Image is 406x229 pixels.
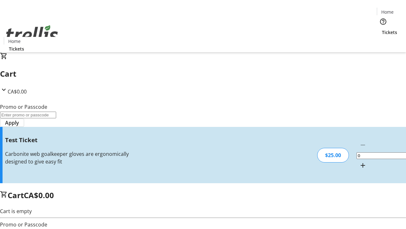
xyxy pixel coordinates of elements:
[8,38,21,45] span: Home
[357,159,369,172] button: Increment by one
[4,38,24,45] a: Home
[377,29,402,36] a: Tickets
[9,45,24,52] span: Tickets
[377,36,390,48] button: Cart
[24,190,54,200] span: CA$0.00
[4,18,60,50] img: Orient E2E Organization QT4LaI3WNS's Logo
[377,9,397,15] a: Home
[377,15,390,28] button: Help
[5,119,19,127] span: Apply
[381,9,394,15] span: Home
[317,148,349,163] div: $25.00
[5,150,144,165] div: Carbonite web goalkeeper gloves are ergonomically designed to give easy fit
[382,29,397,36] span: Tickets
[8,88,27,95] span: CA$0.00
[5,135,144,144] h3: Test Ticket
[4,45,29,52] a: Tickets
